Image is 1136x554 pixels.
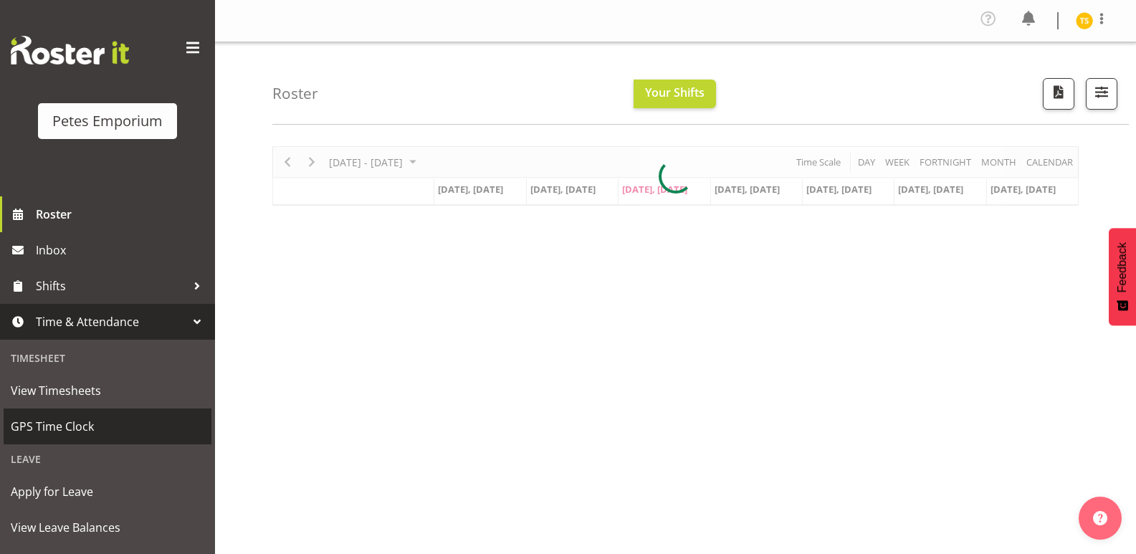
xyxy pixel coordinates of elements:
[1076,12,1093,29] img: tamara-straker11292.jpg
[272,85,318,102] h4: Roster
[1086,78,1117,110] button: Filter Shifts
[36,204,208,225] span: Roster
[11,517,204,538] span: View Leave Balances
[1093,511,1107,525] img: help-xxl-2.png
[1109,228,1136,325] button: Feedback - Show survey
[645,85,705,100] span: Your Shifts
[4,474,211,510] a: Apply for Leave
[36,239,208,261] span: Inbox
[4,510,211,545] a: View Leave Balances
[52,110,163,132] div: Petes Emporium
[11,416,204,437] span: GPS Time Clock
[11,380,204,401] span: View Timesheets
[634,80,716,108] button: Your Shifts
[36,311,186,333] span: Time & Attendance
[36,275,186,297] span: Shifts
[1043,78,1074,110] button: Download a PDF of the roster according to the set date range.
[1116,242,1129,292] span: Feedback
[4,373,211,409] a: View Timesheets
[4,444,211,474] div: Leave
[4,343,211,373] div: Timesheet
[11,481,204,502] span: Apply for Leave
[11,36,129,65] img: Rosterit website logo
[4,409,211,444] a: GPS Time Clock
